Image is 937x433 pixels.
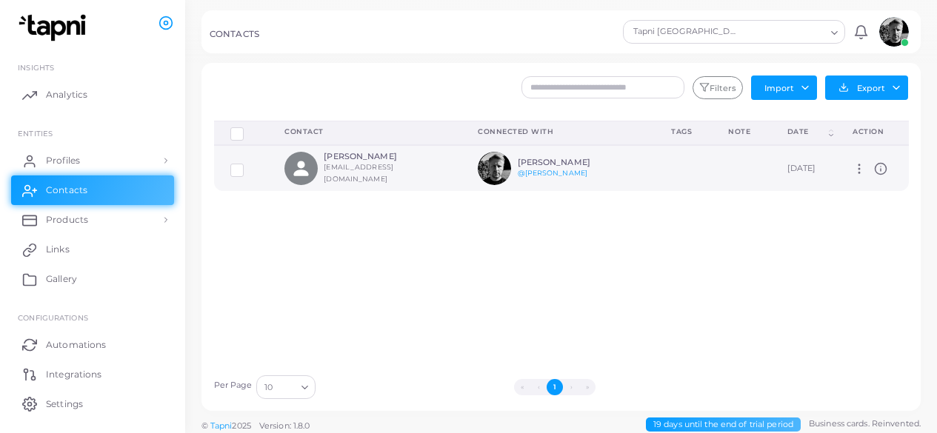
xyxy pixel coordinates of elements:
[46,272,77,286] span: Gallery
[256,375,316,399] div: Search for option
[11,80,174,110] a: Analytics
[728,127,754,137] div: Note
[324,163,393,183] small: [EMAIL_ADDRESS][DOMAIN_NAME]
[825,75,908,100] button: Export
[46,397,83,411] span: Settings
[232,420,250,432] span: 2025
[13,14,96,41] img: logo
[259,420,310,431] span: Version: 1.8.0
[693,76,743,100] button: Filters
[518,158,627,167] h6: [PERSON_NAME]
[319,379,790,395] ul: Pagination
[518,169,588,177] a: @[PERSON_NAME]
[11,205,174,235] a: Products
[646,417,801,432] span: 19 days until the end of trial period
[547,379,563,395] button: Go to page 1
[18,63,54,72] span: INSIGHTS
[18,129,53,138] span: ENTITIES
[879,17,909,47] img: avatar
[46,88,87,101] span: Analytics
[875,17,913,47] a: avatar
[46,154,80,167] span: Profiles
[631,24,738,39] span: Tapni [GEOGRAPHIC_DATA]
[787,127,826,137] div: Date
[284,127,445,137] div: Contact
[214,121,269,145] th: Row-selection
[214,380,253,392] label: Per Page
[853,127,892,137] div: action
[623,20,845,44] div: Search for option
[210,29,259,39] h5: CONTACTS
[324,152,433,161] h6: [PERSON_NAME]
[274,379,296,395] input: Search for option
[201,420,310,432] span: ©
[11,146,174,175] a: Profiles
[11,264,174,294] a: Gallery
[46,213,88,226] span: Products
[46,243,70,256] span: Links
[291,158,311,178] svg: person fill
[751,75,817,99] button: Import
[264,380,273,395] span: 10
[787,163,820,175] div: [DATE]
[478,152,511,185] img: avatar
[210,420,233,431] a: Tapni
[671,127,696,137] div: Tags
[46,368,101,381] span: Integrations
[46,184,87,197] span: Contacts
[478,127,638,137] div: Connected With
[809,417,921,430] span: Business cards. Reinvented.
[11,329,174,359] a: Automations
[11,175,174,205] a: Contacts
[11,235,174,264] a: Links
[46,338,106,352] span: Automations
[740,24,825,40] input: Search for option
[11,389,174,418] a: Settings
[18,313,88,322] span: Configurations
[11,359,174,389] a: Integrations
